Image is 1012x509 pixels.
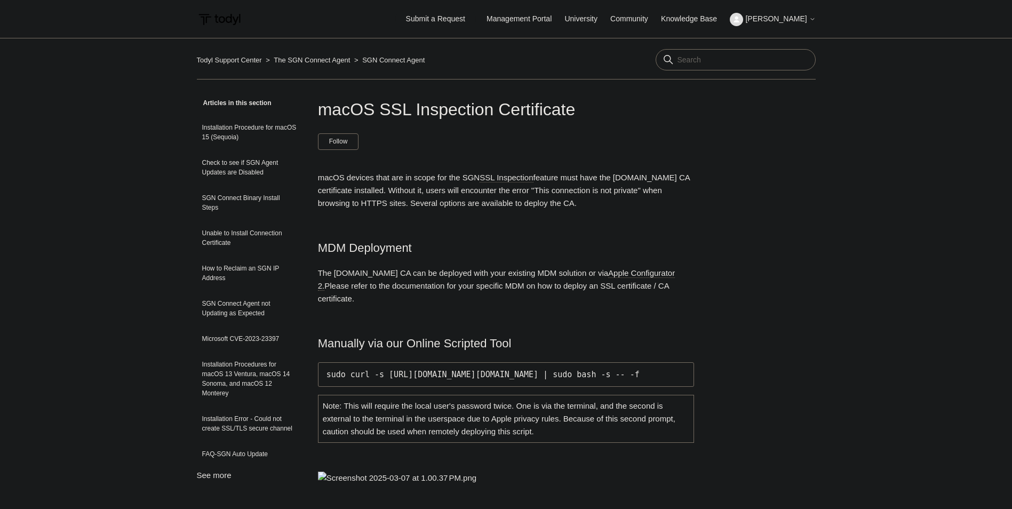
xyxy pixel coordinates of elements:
[318,133,359,149] button: Follow Article
[197,188,302,218] a: SGN Connect Binary Install Steps
[318,267,695,305] p: The [DOMAIN_NAME] CA can be deployed with your existing MDM solution or via Please refer to the d...
[197,117,302,147] a: Installation Procedure for macOS 15 (Sequoia)
[395,10,476,28] a: Submit a Request
[487,13,562,25] a: Management Portal
[318,472,476,484] img: Screenshot 2025-03-07 at 1.00.37 PM.png
[730,13,815,26] button: [PERSON_NAME]
[661,13,728,25] a: Knowledge Base
[197,56,264,64] li: Todyl Support Center
[264,56,352,64] li: The SGN Connect Agent
[197,10,242,29] img: Todyl Support Center Help Center home page
[352,56,425,64] li: SGN Connect Agent
[197,293,302,323] a: SGN Connect Agent not Updating as Expected
[318,171,695,210] p: macOS devices that are in scope for the SGN feature must have the [DOMAIN_NAME] CA certificate in...
[197,223,302,253] a: Unable to Install Connection Certificate
[318,97,695,122] h1: macOS SSL Inspection Certificate
[318,334,695,353] h2: Manually via our Online Scripted Tool
[197,56,262,64] a: Todyl Support Center
[318,238,695,257] h2: MDM Deployment
[745,14,807,23] span: [PERSON_NAME]
[197,409,302,439] a: Installation Error - Could not create SSL/TLS secure channel
[197,329,302,349] a: Microsoft CVE-2023-23397
[197,354,302,403] a: Installation Procedures for macOS 13 Ventura, macOS 14 Sonoma, and macOS 12 Monterey
[480,173,533,182] a: SSL Inspection
[197,258,302,288] a: How to Reclaim an SGN IP Address
[656,49,816,70] input: Search
[197,153,302,182] a: Check to see if SGN Agent Updates are Disabled
[197,99,272,107] span: Articles in this section
[564,13,608,25] a: University
[318,362,695,387] pre: sudo curl -s [URL][DOMAIN_NAME][DOMAIN_NAME] | sudo bash -s -- -f
[318,268,675,291] a: Apple Configurator 2.
[197,471,232,480] a: See more
[362,56,425,64] a: SGN Connect Agent
[197,444,302,464] a: FAQ-SGN Auto Update
[274,56,350,64] a: The SGN Connect Agent
[610,13,659,25] a: Community
[318,395,694,443] td: Note: This will require the local user's password twice. One is via the terminal, and the second ...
